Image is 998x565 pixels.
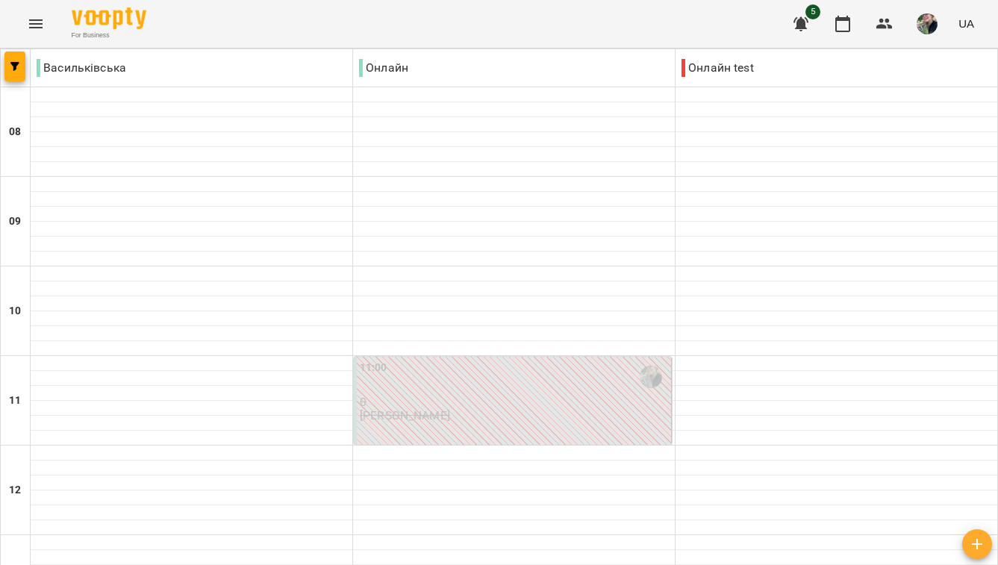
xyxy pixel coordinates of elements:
p: Онлайн [359,59,408,77]
span: UA [958,16,974,31]
p: 0 [360,396,668,408]
img: ee1b7481cd68f5b66c71edb09350e4c2.jpg [917,13,938,34]
h6: 09 [9,213,21,230]
h6: 10 [9,303,21,319]
p: [PERSON_NAME] [360,409,450,422]
button: Menu [18,6,54,42]
p: Онлайн test [682,59,754,77]
img: Voopty Logo [72,7,146,29]
h6: 11 [9,393,21,409]
h6: 12 [9,482,21,499]
button: UA [952,10,980,37]
span: 5 [805,4,820,19]
h6: 08 [9,124,21,140]
span: For Business [72,31,146,40]
label: 11:00 [360,360,387,376]
img: Борзова Марія Олексіївна [640,366,662,388]
p: Васильківська [37,59,126,77]
button: Створити урок [962,529,992,559]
